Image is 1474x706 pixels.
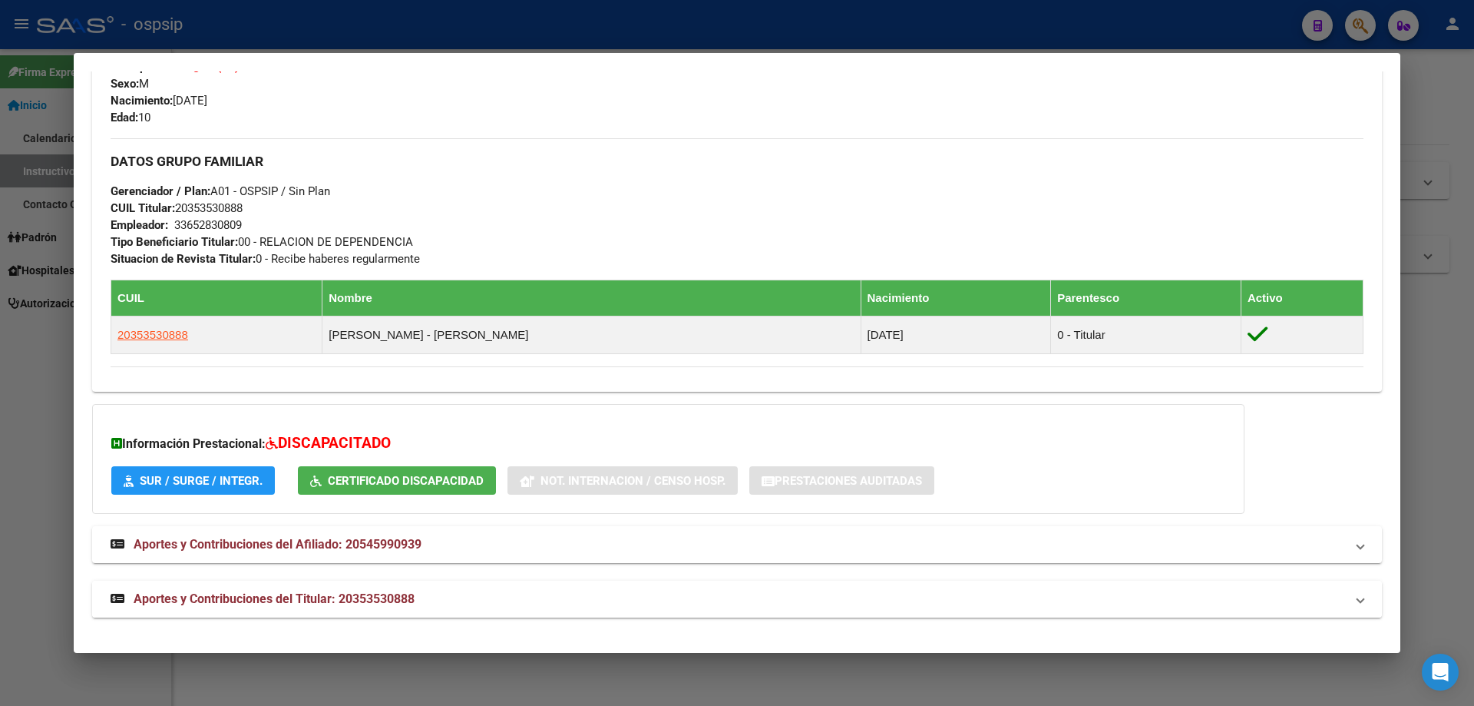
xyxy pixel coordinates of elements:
td: [PERSON_NAME] - [PERSON_NAME] [322,317,861,354]
strong: Situacion de Revista Titular: [111,252,256,266]
button: SUR / SURGE / INTEGR. [111,466,275,495]
strong: Gerenciador / Plan: [111,184,210,198]
span: 20353530888 [111,201,243,215]
button: Certificado Discapacidad [298,466,496,495]
th: Parentesco [1051,280,1241,317]
span: A01 - OSPSIP / Sin Plan [111,184,330,198]
strong: Nacimiento: [111,94,173,108]
span: 0 - Recibe haberes regularmente [111,252,420,266]
strong: CUIL Titular: [111,201,175,215]
span: Not. Internacion / Censo Hosp. [540,474,725,488]
strong: Empleador: [111,218,168,232]
strong: Edad: [111,111,138,124]
span: 20353530888 [117,328,188,341]
span: [DATE] [111,94,207,108]
mat-expansion-panel-header: Aportes y Contribuciones del Afiliado: 20545990939 [92,526,1382,563]
th: Nacimiento [861,280,1051,317]
span: SUR / SURGE / INTEGR. [140,474,263,488]
span: Aportes y Contribuciones del Afiliado: 20545990939 [134,537,421,552]
span: M [111,77,149,91]
h3: Información Prestacional: [111,433,1225,455]
div: 33652830809 [174,217,242,234]
td: [DATE] [861,317,1051,354]
div: Open Intercom Messenger [1422,654,1459,691]
th: CUIL [111,280,322,317]
span: Certificado Discapacidad [328,474,484,488]
h3: DATOS GRUPO FAMILIAR [111,153,1363,170]
span: Aportes y Contribuciones del Titular: 20353530888 [134,592,415,606]
button: Prestaciones Auditadas [749,466,934,495]
th: Activo [1241,280,1363,317]
strong: Tipo Beneficiario Titular: [111,235,238,249]
strong: Sexo: [111,77,139,91]
span: 00 - RELACION DE DEPENDENCIA [111,235,413,249]
td: 0 - Titular [1051,317,1241,354]
th: Nombre [322,280,861,317]
button: Not. Internacion / Censo Hosp. [507,466,738,495]
span: Prestaciones Auditadas [775,474,922,488]
mat-expansion-panel-header: Aportes y Contribuciones del Titular: 20353530888 [92,581,1382,618]
span: 10 [111,111,150,124]
span: DISCAPACITADO [278,434,391,452]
